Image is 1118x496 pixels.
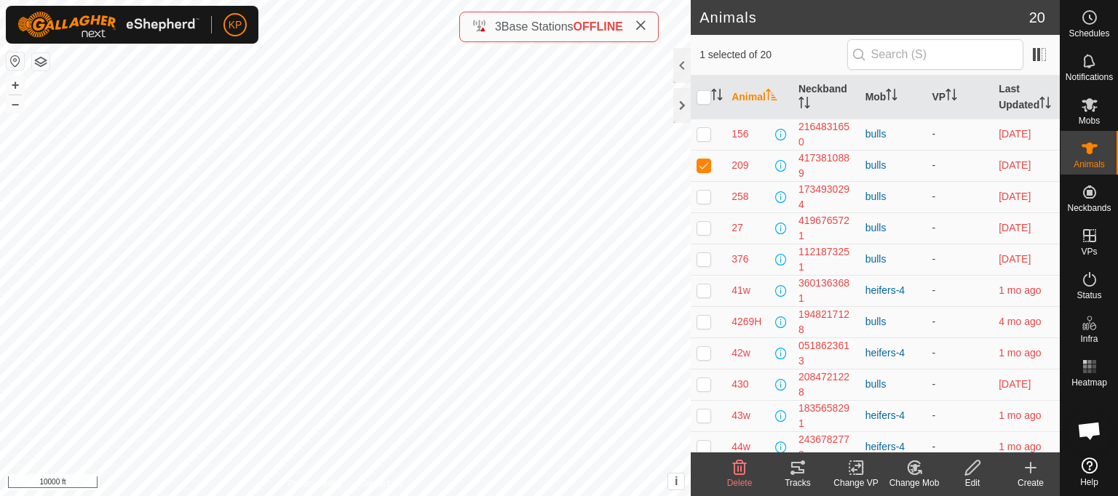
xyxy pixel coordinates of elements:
span: 4269H [732,314,761,329]
span: 10 Oct 2025, 10:25 am [999,378,1031,390]
div: Tracks [769,476,827,489]
span: i [675,475,678,487]
div: 1835658291 [798,401,854,431]
div: 0518623613 [798,338,854,369]
span: 376 [732,252,748,267]
div: bulls [865,377,921,392]
span: Notifications [1066,73,1113,81]
span: VPs [1081,247,1097,256]
div: bulls [865,127,921,142]
div: bulls [865,252,921,267]
span: 44w [732,439,750,455]
div: 4196765721 [798,213,854,244]
p-sorticon: Activate to sort [1039,99,1051,111]
th: Last Updated [993,76,1060,119]
div: heifers-4 [865,283,921,298]
button: Map Layers [32,53,49,71]
span: 10 Oct 2025, 10:23 am [999,222,1031,233]
span: 8 Sept 2025, 7:56 pm [999,347,1041,359]
p-sorticon: Activate to sort [945,91,957,103]
p-sorticon: Activate to sort [886,91,897,103]
span: 3 [495,20,501,33]
span: 1 selected of 20 [699,47,847,63]
span: 430 [732,377,748,392]
span: 41w [732,283,750,298]
span: 8 Sept 2025, 7:57 pm [999,284,1041,296]
div: bulls [865,189,921,204]
button: Reset Map [7,52,24,70]
button: i [668,473,684,489]
span: Animals [1074,160,1105,169]
div: heifers-4 [865,408,921,423]
div: bulls [865,220,921,236]
span: 27 [732,220,743,236]
span: 8 Sept 2025, 8:05 pm [999,441,1041,452]
div: Change VP [827,476,885,489]
button: – [7,95,24,113]
div: heifers-4 [865,345,921,361]
span: OFFLINE [574,20,623,33]
app-display-virtual-paddock-transition: - [932,441,935,452]
p-sorticon: Activate to sort [711,91,723,103]
app-display-virtual-paddock-transition: - [932,128,935,140]
th: Mob [860,76,927,119]
app-display-virtual-paddock-transition: - [932,191,935,202]
div: bulls [865,314,921,329]
span: 209 [732,158,748,173]
input: Search (S) [847,39,1023,70]
span: 156 [732,127,748,142]
span: 8 Sept 2025, 7:54 pm [999,409,1041,421]
div: heifers-4 [865,439,921,455]
div: Create [1002,476,1060,489]
span: Schedules [1069,29,1109,38]
div: 2164831650 [798,119,854,150]
span: 10 Oct 2025, 10:25 am [999,191,1031,202]
div: Open chat [1068,409,1111,452]
app-display-virtual-paddock-transition: - [932,253,935,265]
span: Help [1080,478,1098,487]
div: 3601363681 [798,276,854,306]
th: Neckband [793,76,860,119]
p-sorticon: Activate to sort [766,91,777,103]
app-display-virtual-paddock-transition: - [932,347,935,359]
h2: Animals [699,9,1029,26]
div: 2084721228 [798,369,854,400]
a: Contact Us [360,477,403,490]
span: Infra [1080,335,1098,343]
span: Delete [727,478,753,488]
p-sorticon: Activate to sort [798,99,810,111]
div: 1948217128 [798,307,854,337]
span: 10 Oct 2025, 10:23 am [999,128,1031,140]
span: 43w [732,408,750,423]
span: 23 Sept 2025, 9:42 am [999,159,1031,171]
app-display-virtual-paddock-transition: - [932,409,935,421]
div: 4173810889 [798,151,854,181]
div: 2436782778 [798,432,854,463]
th: VP [926,76,993,119]
th: Animal [726,76,793,119]
img: Gallagher Logo [17,12,199,38]
div: Change Mob [885,476,943,489]
div: bulls [865,158,921,173]
span: 42w [732,345,750,361]
button: + [7,76,24,94]
span: 4 June 2025, 1:14 am [999,316,1041,327]
span: Heatmap [1071,378,1107,387]
span: 258 [732,189,748,204]
span: KP [229,17,242,33]
span: Neckbands [1067,204,1111,212]
div: 1734930294 [798,182,854,212]
app-display-virtual-paddock-transition: - [932,378,935,390]
div: Edit [943,476,1002,489]
app-display-virtual-paddock-transition: - [932,284,935,296]
app-display-virtual-paddock-transition: - [932,316,935,327]
span: 10 Oct 2025, 10:22 am [999,253,1031,265]
span: Status [1077,291,1101,300]
a: Privacy Policy [288,477,343,490]
span: Mobs [1079,116,1100,125]
app-display-virtual-paddock-transition: - [932,159,935,171]
span: 20 [1029,7,1045,28]
span: Base Stations [501,20,574,33]
div: 1121873251 [798,244,854,275]
a: Help [1060,452,1118,492]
